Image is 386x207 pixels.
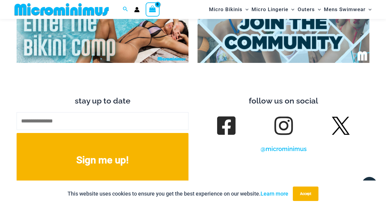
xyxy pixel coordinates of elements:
[293,187,318,201] button: Accept
[12,3,111,16] img: MM SHOP LOGO FLAT
[17,133,188,187] button: Sign me up!
[250,2,296,17] a: Micro LingerieMenu ToggleMenu Toggle
[198,96,369,106] h3: follow us on social
[198,6,369,63] img: Join Community 2
[261,145,307,153] a: @microminimus
[123,6,128,13] a: Search icon link
[298,2,315,17] span: Outers
[207,1,374,18] nav: Site Navigation
[296,2,322,17] a: OutersMenu ToggleMenu Toggle
[332,117,350,135] img: Twitter X Logo 42562
[315,2,321,17] span: Menu Toggle
[322,2,373,17] a: Mens SwimwearMenu ToggleMenu Toggle
[209,2,242,17] span: Micro Bikinis
[134,7,140,12] a: Account icon link
[365,2,372,17] span: Menu Toggle
[252,2,288,17] span: Micro Lingerie
[218,117,235,134] a: follow us on Facebook
[207,2,250,17] a: Micro BikinisMenu ToggleMenu Toggle
[17,96,188,106] h3: stay up to date
[17,6,188,63] img: Enter Bikini Comp
[146,2,160,16] a: View Shopping Cart, empty
[288,2,294,17] span: Menu Toggle
[242,2,248,17] span: Menu Toggle
[275,117,292,134] a: Follow us on Instagram
[68,189,288,198] p: This website uses cookies to ensure you get the best experience on our website.
[261,190,288,197] a: Learn more
[324,2,365,17] span: Mens Swimwear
